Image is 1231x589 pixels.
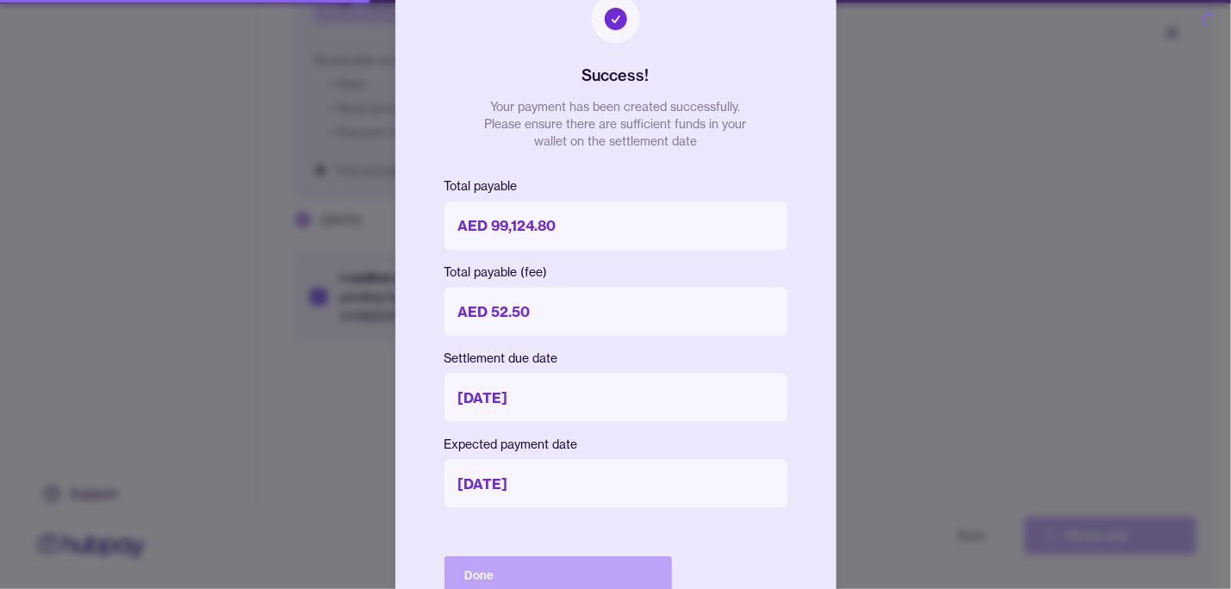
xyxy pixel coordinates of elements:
[445,263,787,281] p: Total payable (fee)
[445,460,787,508] p: [DATE]
[582,64,650,88] h2: Success!
[445,374,787,422] p: [DATE]
[445,350,787,367] p: Settlement due date
[445,177,787,195] p: Total payable
[445,436,787,453] p: Expected payment date
[478,98,754,150] p: Your payment has been created successfully. Please ensure there are sufficient funds in your wall...
[445,201,787,250] p: AED 99,124.80
[445,288,787,336] p: AED 52.50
